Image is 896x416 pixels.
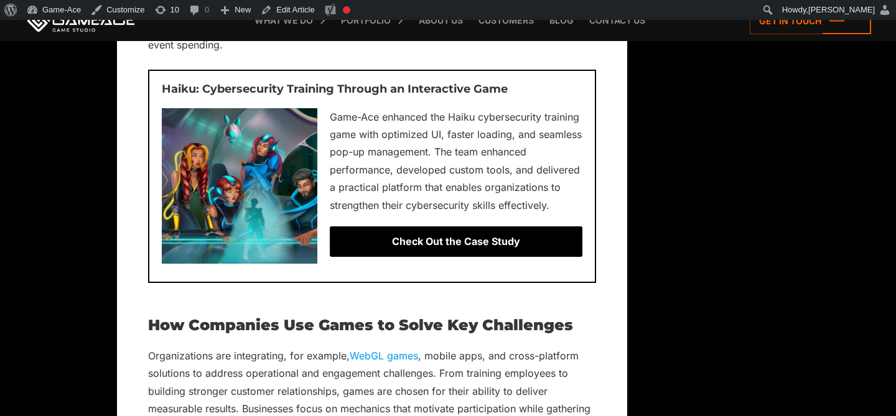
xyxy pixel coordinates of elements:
h2: How Companies Use Games to Solve Key Challenges [148,317,596,333]
div: Focus keyphrase not set [343,6,350,14]
div: Check Out the Case Study [330,226,582,256]
a: WebGL games [350,349,418,362]
img: Haiku Serious Game [162,108,317,264]
p: Game-Ace enhanced the Haiku cybersecurity training game with optimized UI, faster loading, and se... [162,108,582,215]
a: Get in touch [750,7,871,34]
a: Check Out the Case Study [162,226,582,256]
h3: Haiku: Cybersecurity Training Through an Interactive Game [162,83,582,96]
span: [PERSON_NAME] [808,5,875,14]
